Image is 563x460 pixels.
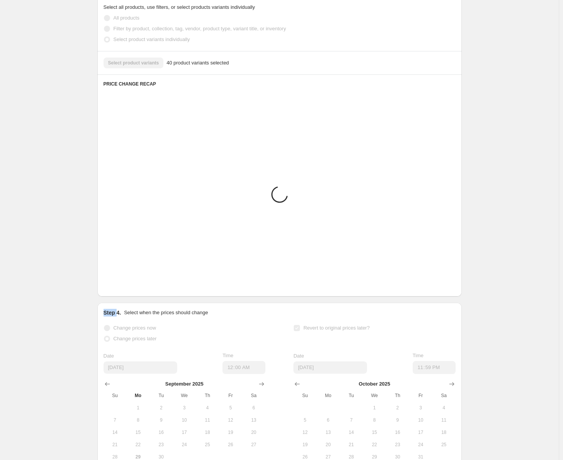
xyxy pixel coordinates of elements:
button: Tuesday October 21 2025 [340,439,363,451]
span: 29 [130,454,147,460]
button: Tuesday September 23 2025 [150,439,173,451]
span: 27 [245,442,262,448]
button: Sunday October 12 2025 [293,426,316,439]
button: Thursday September 25 2025 [196,439,219,451]
span: 2 [153,405,170,411]
span: 23 [389,442,406,448]
span: Mo [320,392,337,399]
span: Time [222,353,233,358]
input: 9/29/2025 [104,361,177,374]
span: Tu [153,392,170,399]
button: Wednesday October 15 2025 [363,426,386,439]
span: 3 [176,405,193,411]
button: Friday October 17 2025 [409,426,432,439]
button: Tuesday September 16 2025 [150,426,173,439]
button: Tuesday September 9 2025 [150,414,173,426]
span: Tu [343,392,360,399]
span: 17 [412,429,429,435]
button: Friday September 19 2025 [219,426,242,439]
span: 1 [130,405,147,411]
span: 10 [176,417,193,423]
span: 5 [296,417,313,423]
button: Monday September 8 2025 [127,414,150,426]
button: Wednesday October 22 2025 [363,439,386,451]
button: Wednesday September 10 2025 [173,414,196,426]
button: Tuesday October 7 2025 [340,414,363,426]
span: 19 [222,429,239,435]
button: Tuesday October 14 2025 [340,426,363,439]
span: 16 [389,429,406,435]
th: Friday [219,389,242,402]
span: We [366,392,383,399]
span: 18 [199,429,216,435]
span: All products [114,15,140,21]
p: Select when the prices should change [124,309,208,317]
button: Thursday October 2 2025 [386,402,409,414]
button: Thursday October 9 2025 [386,414,409,426]
input: 12:00 [413,361,456,374]
button: Thursday October 23 2025 [386,439,409,451]
button: Monday October 6 2025 [317,414,340,426]
span: Th [199,392,216,399]
span: 13 [320,429,337,435]
span: 8 [130,417,147,423]
button: Monday October 13 2025 [317,426,340,439]
button: Friday September 12 2025 [219,414,242,426]
th: Friday [409,389,432,402]
span: 6 [245,405,262,411]
span: 13 [245,417,262,423]
span: Mo [130,392,147,399]
span: 17 [176,429,193,435]
th: Sunday [104,389,127,402]
span: 11 [435,417,452,423]
span: 30 [389,454,406,460]
span: Su [296,392,313,399]
button: Show next month, October 2025 [256,379,267,389]
button: Wednesday September 3 2025 [173,402,196,414]
button: Friday October 3 2025 [409,402,432,414]
th: Sunday [293,389,316,402]
span: 9 [389,417,406,423]
button: Sunday September 21 2025 [104,439,127,451]
h6: PRICE CHANGE RECAP [104,81,456,87]
button: Saturday October 4 2025 [432,402,455,414]
button: Monday October 20 2025 [317,439,340,451]
span: 1 [366,405,383,411]
button: Thursday September 4 2025 [196,402,219,414]
span: 20 [320,442,337,448]
span: 30 [153,454,170,460]
span: 3 [412,405,429,411]
button: Wednesday September 17 2025 [173,426,196,439]
button: Tuesday September 2 2025 [150,402,173,414]
button: Sunday October 19 2025 [293,439,316,451]
span: Sa [435,392,452,399]
button: Thursday October 16 2025 [386,426,409,439]
span: Revert to original prices later? [303,325,370,331]
span: 21 [107,442,123,448]
span: 27 [320,454,337,460]
span: We [176,392,193,399]
span: 28 [343,454,360,460]
span: Fr [412,392,429,399]
span: 5 [222,405,239,411]
button: Friday September 5 2025 [219,402,242,414]
span: Date [104,353,114,359]
span: 2 [389,405,406,411]
span: 16 [153,429,170,435]
th: Saturday [432,389,455,402]
span: Select all products, use filters, or select products variants individually [104,4,255,10]
button: Sunday September 14 2025 [104,426,127,439]
th: Wednesday [173,389,196,402]
span: 29 [366,454,383,460]
button: Sunday September 7 2025 [104,414,127,426]
button: Saturday October 25 2025 [432,439,455,451]
button: Thursday September 18 2025 [196,426,219,439]
th: Tuesday [340,389,363,402]
span: 4 [199,405,216,411]
span: 20 [245,429,262,435]
span: 9 [153,417,170,423]
span: 26 [296,454,313,460]
button: Saturday September 20 2025 [242,426,265,439]
span: 22 [366,442,383,448]
button: Saturday October 11 2025 [432,414,455,426]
